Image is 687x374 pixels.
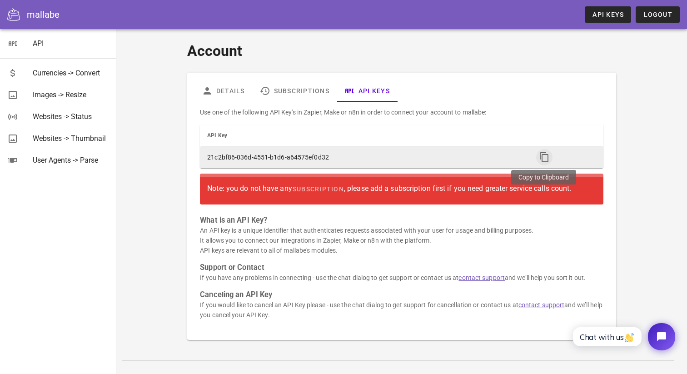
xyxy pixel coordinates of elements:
[200,273,603,283] p: If you have any problems in connecting - use the chat dialog to get support or contact us at and ...
[518,301,565,309] a: contact support
[27,8,60,21] div: mallabe
[33,90,109,99] div: Images -> Resize
[200,146,528,168] td: 21c2bf86-036d-4551-b1d6-a64575ef0d32
[292,181,344,197] a: subscription
[200,300,603,320] p: If you would like to cancel an API Key please - use the chat dialog to get support for cancellati...
[200,225,603,255] p: An API key is a unique identifier that authenticates requests associated with your user for usage...
[458,274,505,281] a: contact support
[585,6,631,23] a: API Keys
[33,134,109,143] div: Websites -> Thumbnail
[200,263,603,273] h3: Support or Contact
[292,185,344,193] span: subscription
[33,112,109,121] div: Websites -> Status
[563,315,683,358] iframe: Tidio Chat
[200,125,528,146] th: API Key: Not sorted. Activate to sort ascending.
[33,69,109,77] div: Currencies -> Convert
[33,39,109,48] div: API
[207,181,596,197] div: Note: you do not have any , please add a subscription first if you need greater service calls count.
[194,80,252,102] a: Details
[200,290,603,300] h3: Canceling an API Key
[187,40,616,62] h1: Account
[643,11,672,18] span: Logout
[337,80,397,102] a: API Keys
[200,215,603,225] h3: What is an API Key?
[33,156,109,165] div: User Agents -> Parse
[636,6,680,23] button: Logout
[592,11,624,18] span: API Keys
[252,80,337,102] a: Subscriptions
[200,107,603,117] p: Use one of the following API Key's in Zapier, Make or n8n in order to connect your account to mal...
[207,132,227,139] span: API Key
